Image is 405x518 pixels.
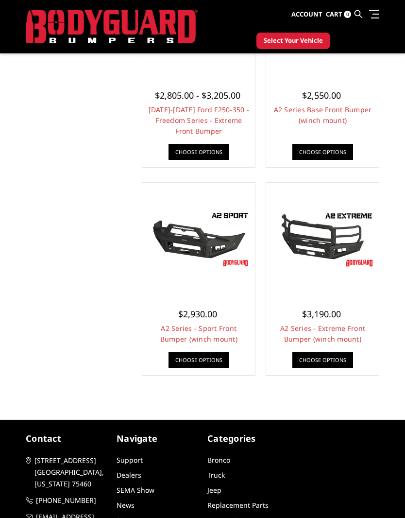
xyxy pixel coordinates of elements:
a: SEMA Show [117,485,154,495]
a: A2 Series - Extreme Front Bumper (winch mount) A2 Series - Extreme Front Bumper (winch mount) [269,185,376,293]
span: [STREET_ADDRESS] [GEOGRAPHIC_DATA], [US_STATE] 75460 [34,455,105,490]
span: $3,190.00 [302,308,341,320]
h5: Categories [207,432,288,445]
a: Choose Options [292,352,353,368]
button: Select Your Vehicle [256,33,330,49]
a: A2 Series - Sport Front Bumper (winch mount) [160,324,237,344]
span: Cart [326,10,342,18]
h5: contact [26,432,107,445]
a: A2 Series - Sport Front Bumper (winch mount) A2 Series - Sport Front Bumper (winch mount) [145,185,253,293]
h5: Navigate [117,432,198,445]
a: Choose Options [169,144,229,160]
a: Cart 0 [326,1,351,28]
a: Replacement Parts [207,501,269,510]
span: $2,550.00 [302,89,341,101]
a: [PHONE_NUMBER] [26,495,107,506]
span: $2,805.00 - $3,205.00 [155,89,240,101]
a: News [117,501,135,510]
img: A2 Series - Extreme Front Bumper (winch mount) [269,209,376,270]
a: Choose Options [169,352,229,368]
img: A2 Series - Sport Front Bumper (winch mount) [145,209,253,270]
a: [DATE]-[DATE] Ford F250-350 - Freedom Series - Extreme Front Bumper [149,105,249,136]
span: Account [291,10,322,18]
a: Account [291,1,322,28]
span: $2,930.00 [178,308,217,320]
a: A2 Series Base Front Bumper (winch mount) [274,105,372,125]
a: Jeep [207,485,221,495]
a: A2 Series - Extreme Front Bumper (winch mount) [280,324,365,344]
a: Choose Options [292,144,353,160]
a: Support [117,455,143,465]
img: BODYGUARD BUMPERS [26,10,198,44]
span: Select Your Vehicle [264,36,323,46]
a: Bronco [207,455,230,465]
span: 0 [344,11,351,18]
a: Truck [207,470,225,480]
span: [PHONE_NUMBER] [36,495,106,506]
a: Dealers [117,470,141,480]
